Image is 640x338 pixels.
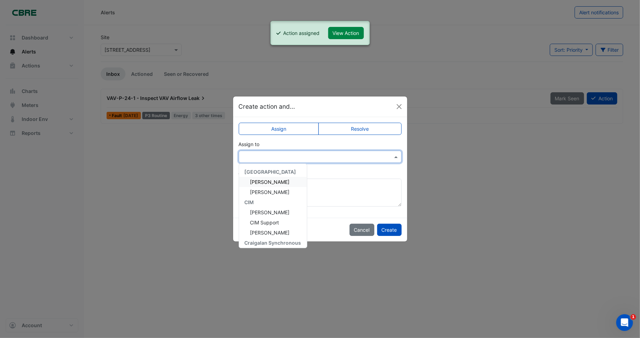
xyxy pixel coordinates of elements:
[245,240,301,246] span: Craigalan Synchronous
[239,102,295,111] h5: Create action and...
[250,209,290,215] span: [PERSON_NAME]
[250,220,279,225] span: CIM Support
[245,169,296,175] span: [GEOGRAPHIC_DATA]
[250,189,290,195] span: [PERSON_NAME]
[239,123,319,135] label: Assign
[239,164,307,248] ng-dropdown-panel: Options list
[350,224,374,236] button: Cancel
[328,27,364,39] button: View Action
[250,179,290,185] span: [PERSON_NAME]
[318,123,402,135] label: Resolve
[631,314,636,320] span: 1
[239,141,260,148] label: Assign to
[616,314,633,331] iframe: Intercom live chat
[283,29,320,37] div: Action assigned
[250,230,290,236] span: [PERSON_NAME]
[394,101,404,112] button: Close
[245,199,254,205] span: CIM
[377,224,402,236] button: Create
